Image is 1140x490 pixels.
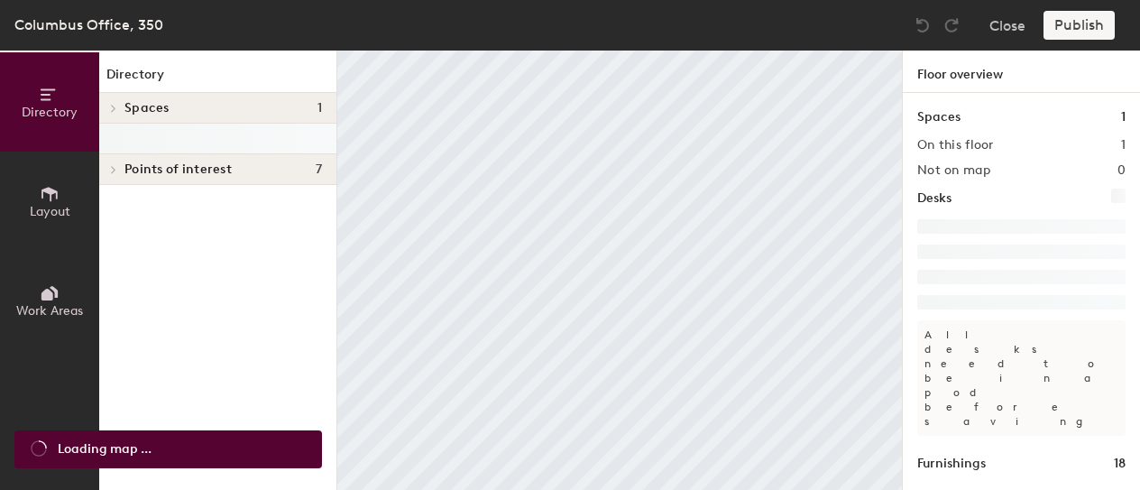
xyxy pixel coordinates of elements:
h2: Not on map [917,163,990,178]
img: Undo [914,16,932,34]
span: Work Areas [16,303,83,319]
div: Columbus Office, 350 [14,14,163,36]
h1: Furnishings [917,454,986,474]
span: Directory [22,105,78,120]
canvas: Map [337,51,902,490]
h1: Desks [917,189,952,208]
span: Layout [30,204,70,219]
h1: 18 [1114,454,1126,474]
h1: 1 [1121,107,1126,127]
h2: 1 [1121,138,1126,153]
span: Spaces [124,101,170,116]
span: Loading map ... [58,439,152,459]
h2: On this floor [917,138,994,153]
h1: Spaces [917,107,961,127]
p: All desks need to be in a pod before saving [917,320,1126,436]
span: Points of interest [124,162,232,177]
span: 7 [316,162,322,177]
h1: Floor overview [903,51,1140,93]
button: Close [989,11,1025,40]
h1: Directory [99,65,336,93]
h2: 0 [1117,163,1126,178]
span: 1 [317,101,322,116]
img: Redo [942,16,961,34]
